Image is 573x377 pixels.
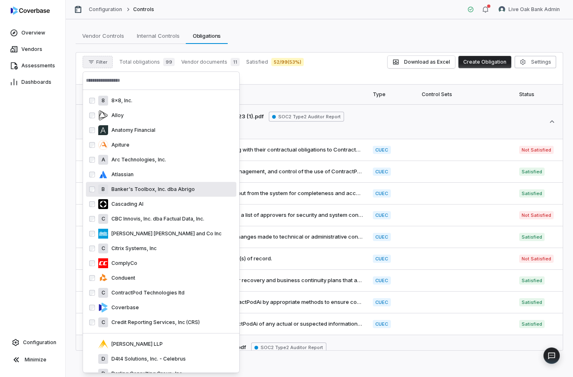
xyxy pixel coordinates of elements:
span: Satisfied [519,189,545,198]
p: Darling Consulting Group, Inc [108,370,182,377]
p: Credit Reporting Services, Inc (CRS) [108,319,200,326]
th: Statement [76,85,368,104]
span: Controls [133,6,154,13]
img: Live Oak Bank Admin avatar [499,6,505,13]
button: Download as Excel [388,56,455,68]
p: Apiture [108,142,129,148]
p: CBC Innovis, Inc. dba Factual Data, Inc. [108,216,204,222]
span: CUEC [373,189,390,198]
button: Minimize [3,352,62,368]
span: Vendor Controls [79,30,127,41]
p: Cascading AI [108,201,143,207]
span: 11 [231,58,240,66]
span: Live Oak Bank Admin [508,6,560,13]
span: Obligations [189,30,224,41]
span: CUEC [373,320,390,328]
p: D4t4 Solutions, Inc. - Celebrus [108,356,186,362]
p: Citrix Systems, Inc [108,245,157,252]
span: Vendor documents [181,59,227,65]
a: Dashboards [2,75,64,90]
a: Configuration [3,335,62,350]
p: Atlassian [108,171,134,178]
span: Satisfied [519,276,545,285]
th: Status [514,85,563,104]
span: CUEC [373,233,390,241]
span: Dashboards [21,79,51,85]
span: Satisfied [519,298,545,306]
p: [PERSON_NAME] [PERSON_NAME] and Co Inc [108,230,222,237]
p: Arc Technologies, Inc. [108,156,166,163]
span: CUEC [373,276,390,285]
span: Satisfied [519,233,545,241]
a: Assessments [2,58,64,73]
p: Anatomy Financial [108,127,155,133]
a: Overview [2,25,64,40]
a: Configuration [89,6,122,13]
p: Conduent [108,275,135,281]
a: Vendors [2,42,64,57]
span: 52 / 99 ( 53 %) [271,58,304,66]
p: Alloy [108,112,124,119]
span: Internal Controls [134,30,183,41]
span: Vendors [21,46,42,53]
span: Total obligations [119,59,160,65]
p: Coverbase [108,304,139,311]
span: Overview [21,30,45,36]
span: Not Satisfied [519,211,554,219]
p: ComplyCo [108,260,137,267]
span: Not Satisfied [519,255,554,263]
span: Satisfied [519,320,545,328]
p: 8x8, Inc. [108,97,132,104]
span: Not Satisfied [519,146,554,154]
p: Banker's Toolbox, Inc. dba Abrigo [108,186,195,193]
span: Filter [96,59,107,65]
span: Configuration [23,339,56,346]
span: 99 [163,58,175,66]
th: Control Sets [417,85,514,104]
img: logo-D7KZi-bG.svg [11,7,50,15]
button: Live Oak Bank Admin avatarLive Oak Bank Admin [494,3,565,16]
span: Assessments [21,62,55,69]
button: Filter [83,56,113,68]
span: CUEC [373,298,390,306]
span: CUEC [373,146,390,154]
button: Create Obligation [458,56,511,68]
th: Type [368,85,416,104]
span: Minimize [25,356,46,363]
p: ContractPod Technologies ltd [108,290,185,296]
p: [PERSON_NAME] LLP [108,341,163,347]
span: Satisfied [246,59,268,65]
span: SOC2 Type2 Auditor Report [269,112,344,122]
span: SOC2 Type2 Auditor Report [251,343,326,352]
span: Satisfied [519,168,545,176]
span: CUEC [373,211,390,219]
button: Settings [515,56,556,68]
span: CUEC [373,168,390,176]
span: CUEC [373,255,390,263]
